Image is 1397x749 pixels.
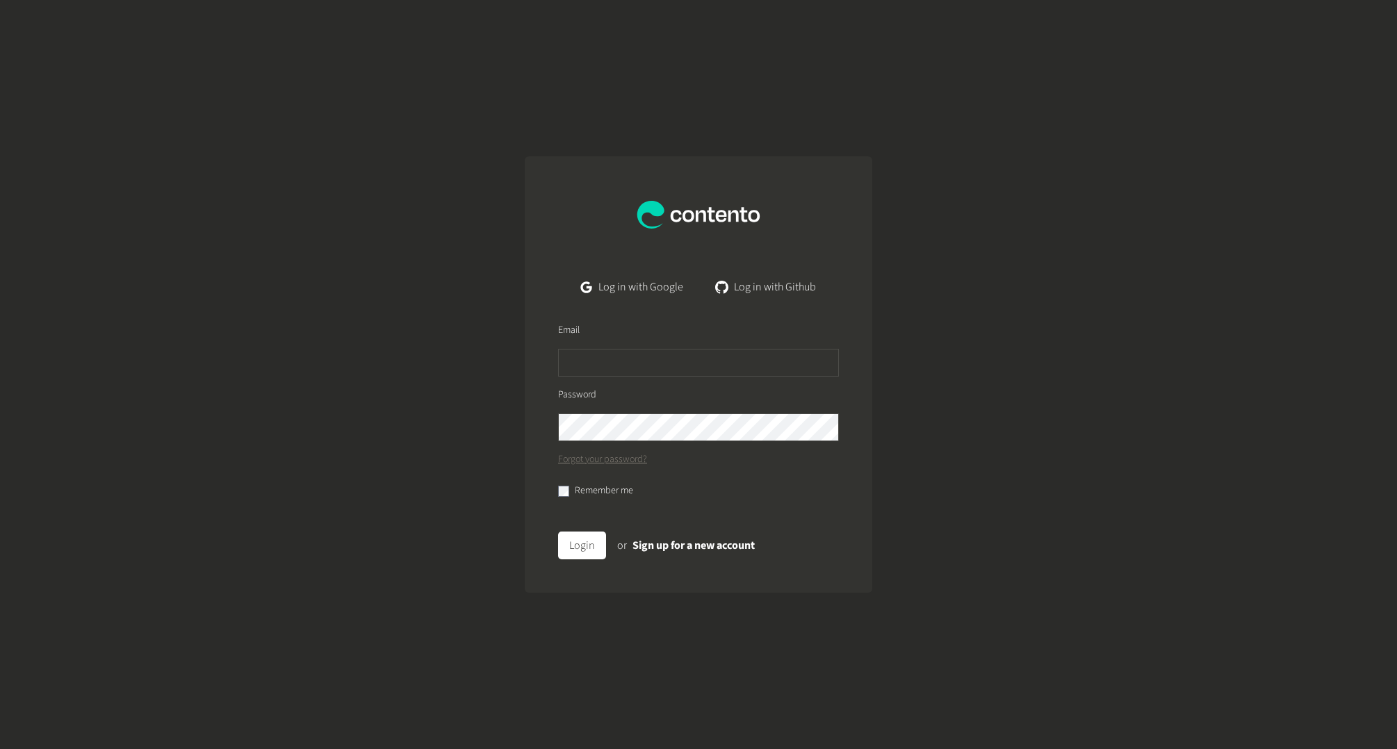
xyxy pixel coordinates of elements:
[632,538,755,553] a: Sign up for a new account
[558,388,596,402] label: Password
[558,323,580,338] label: Email
[575,484,633,498] label: Remember me
[705,273,827,301] a: Log in with Github
[570,273,694,301] a: Log in with Google
[558,452,647,467] a: Forgot your password?
[558,532,606,559] button: Login
[617,538,627,553] span: or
